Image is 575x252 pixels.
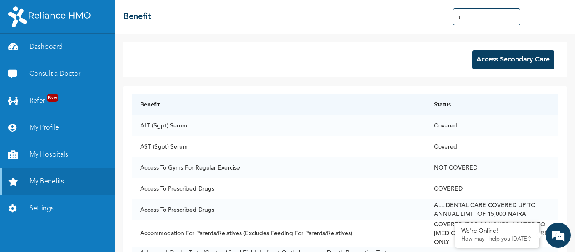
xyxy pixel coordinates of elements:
[426,199,558,220] td: ALL DENTAL CARE COVERED UP TO ANNUAL LIMIT OF 15,000 NAIRA
[426,136,558,157] td: Covered
[426,157,558,178] td: NOT COVERED
[426,178,558,199] td: COVERED
[461,228,533,235] div: We're Online!
[83,209,161,235] div: FAQs
[132,115,425,136] td: ALT (Sgpt) Serum
[453,8,520,25] input: Search Benefits...
[132,94,425,115] th: Benefit
[4,224,83,230] span: Conversation
[132,199,425,220] td: Access To Prescribed Drugs
[138,4,158,24] div: Minimize live chat window
[123,11,151,23] h2: Benefit
[16,42,34,63] img: d_794563401_company_1708531726252_794563401
[472,50,554,69] button: Access Secondary Care
[47,94,58,102] span: New
[132,178,425,199] td: Access To Prescribed Drugs
[426,220,558,247] td: COVERED (FOR 24 HOURS; LIMITED TO [MEDICAL_DATA] AND NEONATAL CARE ONLY
[132,157,425,178] td: Access To Gyms For Regular Exercise
[132,136,425,157] td: AST (Sgot) Serum
[461,236,533,243] p: How may I help you today?
[426,94,558,115] th: Status
[426,115,558,136] td: Covered
[132,220,425,247] td: Accommodation For Parents/Relatives (Excludes Feeding For Parents/Relatives)
[4,180,160,209] textarea: Type your message and hit 'Enter'
[8,6,91,27] img: RelianceHMO's Logo
[49,81,116,166] span: We're online!
[44,47,141,58] div: Chat with us now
